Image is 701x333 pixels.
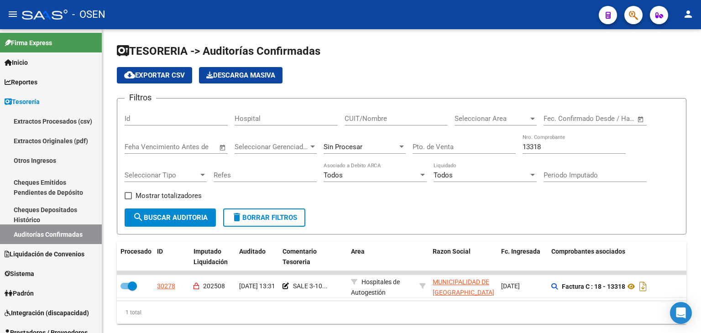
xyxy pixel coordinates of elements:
[5,77,37,87] span: Reportes
[544,114,581,123] input: Fecha inicio
[117,301,686,324] div: 1 total
[203,282,225,290] span: 202508
[5,97,40,107] span: Tesorería
[501,282,520,290] span: [DATE]
[235,143,309,151] span: Seleccionar Gerenciador
[117,45,320,57] span: TESORERIA -> Auditorías Confirmadas
[157,281,175,291] div: 30278
[124,71,185,79] span: Exportar CSV
[231,212,242,223] mat-icon: delete
[235,242,279,272] datatable-header-cell: Auditado
[153,242,190,272] datatable-header-cell: ID
[351,248,365,255] span: Area
[133,212,144,223] mat-icon: search
[124,69,135,80] mat-icon: cloud_download
[433,248,471,255] span: Razon Social
[282,248,317,265] span: Comentario Tesoreria
[293,282,328,290] span: SALE 3-10...
[5,249,84,259] span: Liquidación de Convenios
[501,248,540,255] span: Fc. Ingresada
[497,242,548,272] datatable-header-cell: Fc. Ingresada
[324,171,343,179] span: Todos
[434,171,453,179] span: Todos
[5,288,34,298] span: Padrón
[324,143,362,151] span: Sin Procesar
[637,279,649,294] i: Descargar documento
[117,242,153,272] datatable-header-cell: Procesado
[199,67,282,83] button: Descarga Masiva
[7,9,18,20] mat-icon: menu
[199,67,282,83] app-download-masive: Descarga masiva de comprobantes (adjuntos)
[218,142,228,153] button: Open calendar
[239,248,266,255] span: Auditado
[347,242,416,272] datatable-header-cell: Area
[562,283,625,290] strong: Factura C : 18 - 13318
[548,242,685,272] datatable-header-cell: Comprobantes asociados
[351,278,400,296] span: Hospitales de Autogestión
[5,308,89,318] span: Integración (discapacidad)
[190,242,235,272] datatable-header-cell: Imputado Liquidación
[429,242,497,272] datatable-header-cell: Razon Social
[125,208,216,227] button: Buscar Auditoria
[117,67,192,83] button: Exportar CSV
[133,213,208,222] span: Buscar Auditoria
[589,114,633,123] input: Fecha fin
[5,38,52,48] span: Firma Express
[433,278,494,307] span: MUNICIPALIDAD DE [GEOGRAPHIC_DATA] ARGENTINAS
[455,114,528,123] span: Seleccionar Area
[683,9,694,20] mat-icon: person
[279,242,347,272] datatable-header-cell: Comentario Tesoreria
[433,277,494,296] div: - 30681615322
[551,248,625,255] span: Comprobantes asociados
[72,5,105,25] span: - OSEN
[239,282,275,290] span: [DATE] 13:31
[120,248,152,255] span: Procesado
[125,91,156,104] h3: Filtros
[136,190,202,201] span: Mostrar totalizadores
[5,269,34,279] span: Sistema
[5,57,28,68] span: Inicio
[231,213,297,222] span: Borrar Filtros
[670,302,692,324] div: Open Intercom Messenger
[223,208,305,227] button: Borrar Filtros
[157,248,163,255] span: ID
[194,248,228,265] span: Imputado Liquidación
[125,171,199,179] span: Seleccionar Tipo
[636,114,646,125] button: Open calendar
[206,71,275,79] span: Descarga Masiva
